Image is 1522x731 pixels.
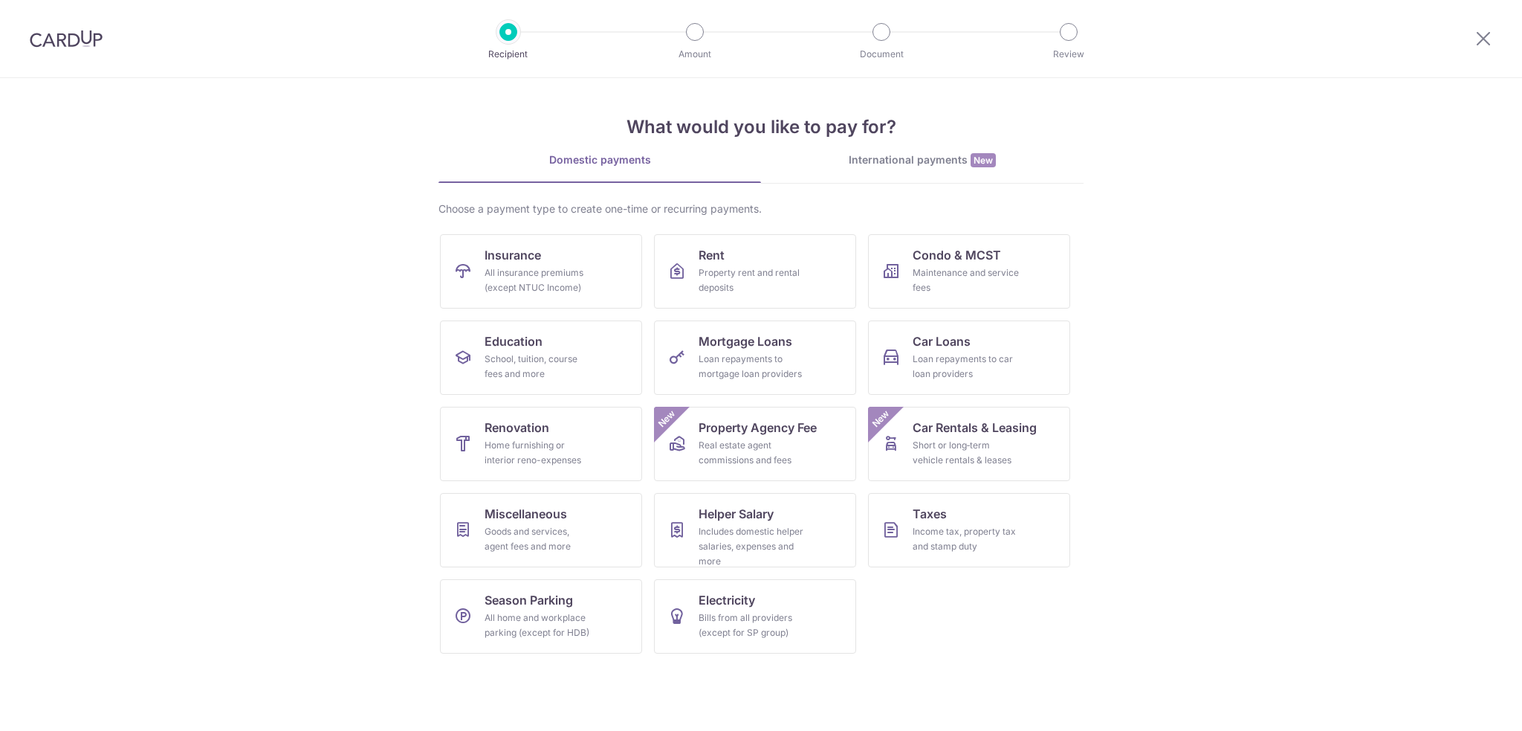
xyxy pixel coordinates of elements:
[485,332,543,350] span: Education
[868,321,1070,395] a: Car LoansLoan repayments to car loan providers
[654,493,856,567] a: Helper SalaryIncludes domestic helper salaries, expenses and more
[868,407,1070,481] a: Car Rentals & LeasingShort or long‑term vehicle rentals & leasesNew
[640,47,750,62] p: Amount
[485,352,592,381] div: School, tuition, course fees and more
[485,591,573,609] span: Season Parking
[485,265,592,295] div: All insurance premiums (except NTUC Income)
[869,407,893,431] span: New
[654,579,856,654] a: ElectricityBills from all providers (except for SP group)
[699,332,792,350] span: Mortgage Loans
[699,265,806,295] div: Property rent and rental deposits
[438,152,761,167] div: Domestic payments
[30,30,103,48] img: CardUp
[913,352,1020,381] div: Loan repayments to car loan providers
[913,438,1020,468] div: Short or long‑term vehicle rentals & leases
[440,493,642,567] a: MiscellaneousGoods and services, agent fees and more
[1014,47,1124,62] p: Review
[453,47,563,62] p: Recipient
[699,419,817,437] span: Property Agency Fee
[485,611,592,640] div: All home and workplace parking (except for HDB)
[485,246,541,264] span: Insurance
[913,265,1020,295] div: Maintenance and service fees
[440,407,642,481] a: RenovationHome furnishing or interior reno-expenses
[485,419,549,437] span: Renovation
[485,524,592,554] div: Goods and services, agent fees and more
[438,114,1084,141] h4: What would you like to pay for?
[485,438,592,468] div: Home furnishing or interior reno-expenses
[913,524,1020,554] div: Income tax, property tax and stamp duty
[913,419,1037,437] span: Car Rentals & Leasing
[761,152,1084,168] div: International payments
[440,579,642,654] a: Season ParkingAll home and workplace parking (except for HDB)
[971,153,996,167] span: New
[438,202,1084,216] div: Choose a payment type to create one-time or recurring payments.
[913,332,971,350] span: Car Loans
[868,234,1070,309] a: Condo & MCSTMaintenance and service fees
[440,321,642,395] a: EducationSchool, tuition, course fees and more
[913,246,1001,264] span: Condo & MCST
[654,407,856,481] a: Property Agency FeeReal estate agent commissions and feesNew
[655,407,679,431] span: New
[913,505,947,523] span: Taxes
[699,611,806,640] div: Bills from all providers (except for SP group)
[699,505,774,523] span: Helper Salary
[699,438,806,468] div: Real estate agent commissions and fees
[826,47,936,62] p: Document
[868,493,1070,567] a: TaxesIncome tax, property tax and stamp duty
[654,321,856,395] a: Mortgage LoansLoan repayments to mortgage loan providers
[1427,686,1507,724] iframe: Opens a widget where you can find more information
[440,234,642,309] a: InsuranceAll insurance premiums (except NTUC Income)
[699,352,806,381] div: Loan repayments to mortgage loan providers
[699,524,806,569] div: Includes domestic helper salaries, expenses and more
[654,234,856,309] a: RentProperty rent and rental deposits
[485,505,567,523] span: Miscellaneous
[699,591,755,609] span: Electricity
[699,246,725,264] span: Rent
